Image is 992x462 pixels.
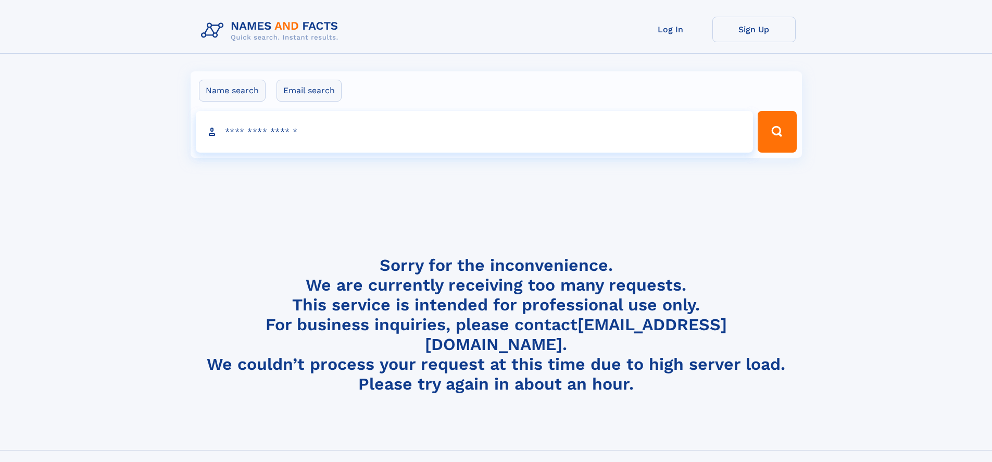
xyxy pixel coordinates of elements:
[425,315,727,354] a: [EMAIL_ADDRESS][DOMAIN_NAME]
[197,17,347,45] img: Logo Names and Facts
[196,111,754,153] input: search input
[277,80,342,102] label: Email search
[629,17,712,42] a: Log In
[712,17,796,42] a: Sign Up
[197,255,796,394] h4: Sorry for the inconvenience. We are currently receiving too many requests. This service is intend...
[199,80,266,102] label: Name search
[758,111,796,153] button: Search Button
